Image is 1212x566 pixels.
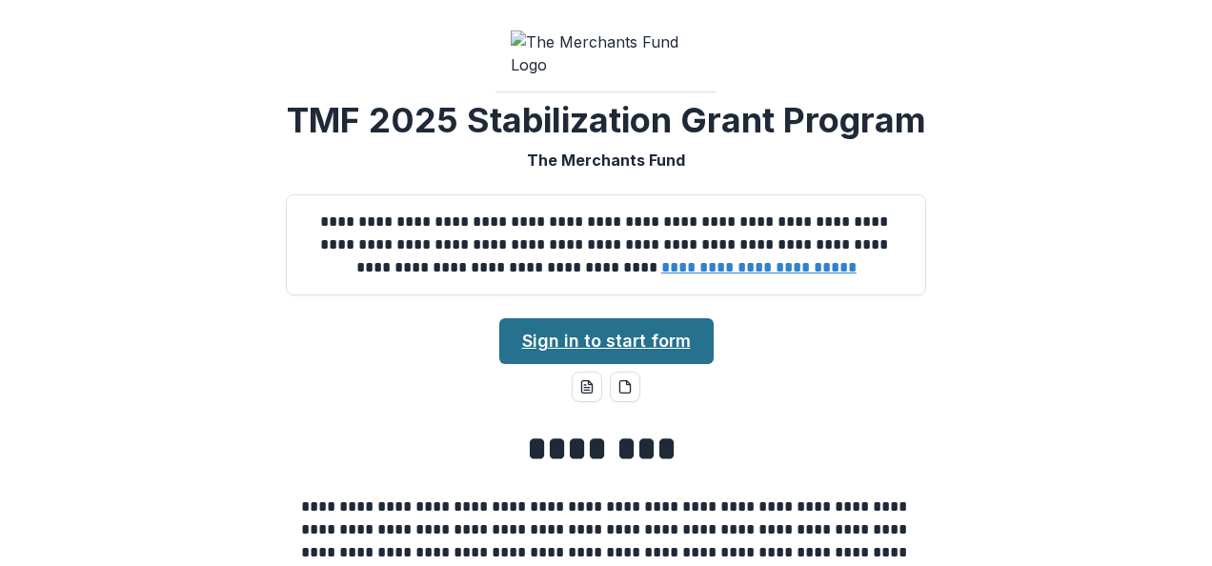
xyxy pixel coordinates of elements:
img: The Merchants Fund Logo [511,30,701,76]
button: pdf-download [610,372,640,402]
h2: TMF 2025 Stabilization Grant Program [287,100,926,141]
a: Sign in to start form [499,318,714,364]
button: word-download [572,372,602,402]
p: The Merchants Fund [527,149,685,172]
